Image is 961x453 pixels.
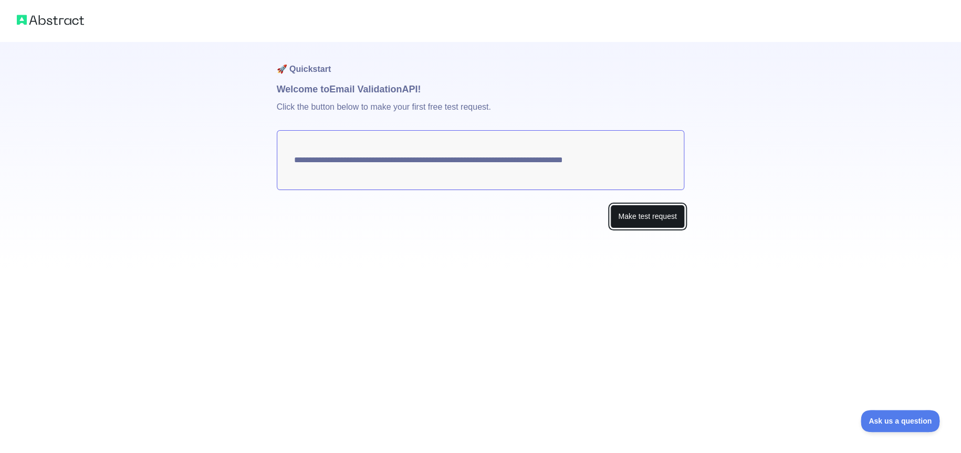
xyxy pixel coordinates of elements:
[861,410,940,432] iframe: Toggle Customer Support
[277,97,685,130] p: Click the button below to make your first free test request.
[277,82,685,97] h1: Welcome to Email Validation API!
[277,42,685,82] h1: 🚀 Quickstart
[610,205,684,228] button: Make test request
[17,13,84,27] img: Abstract logo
